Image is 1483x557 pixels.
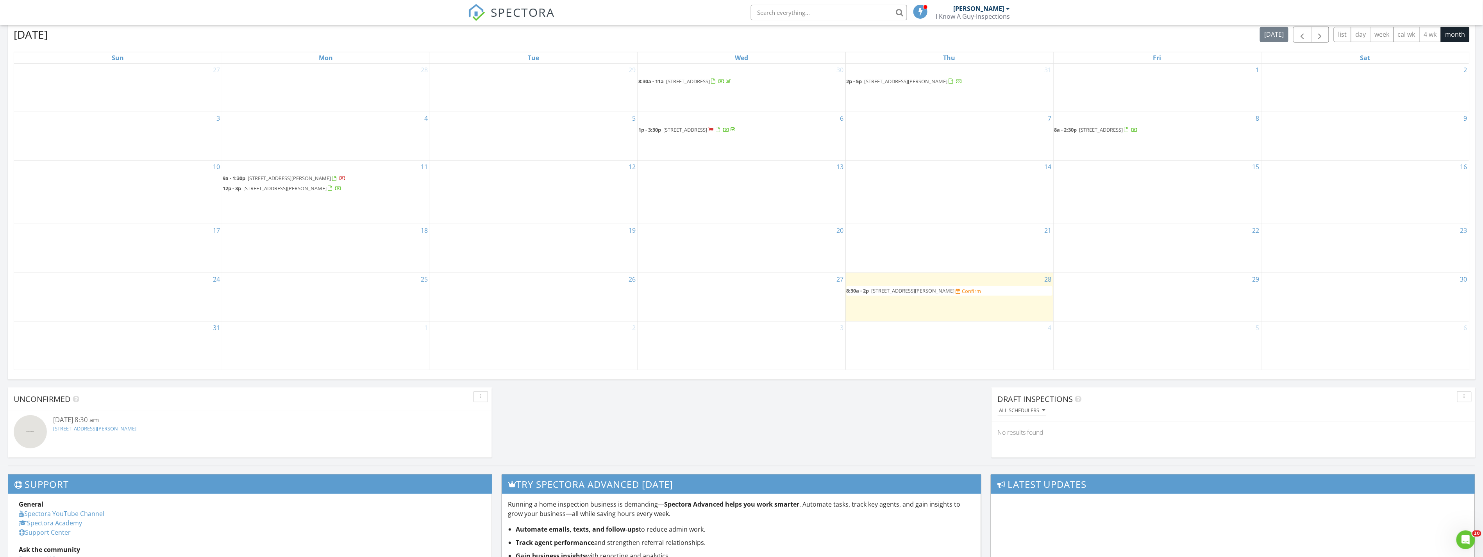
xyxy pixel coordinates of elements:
a: Go to August 15, 2025 [1251,161,1261,173]
a: Go to August 9, 2025 [1462,112,1469,125]
a: 9a - 1:30p [STREET_ADDRESS][PERSON_NAME] [223,174,429,183]
a: Wednesday [733,52,750,63]
td: Go to August 10, 2025 [14,161,222,224]
a: Spectora Academy [19,519,82,527]
td: Go to September 4, 2025 [845,321,1053,370]
td: Go to August 6, 2025 [638,112,845,161]
td: Go to August 29, 2025 [1053,273,1261,321]
strong: Automate emails, texts, and follow-ups [516,525,639,534]
a: Go to August 4, 2025 [423,112,430,125]
a: Monday [317,52,334,63]
a: Friday [1152,52,1163,63]
td: Go to August 31, 2025 [14,321,222,370]
td: Go to August 14, 2025 [845,161,1053,224]
a: Go to July 31, 2025 [1043,64,1053,76]
a: Thursday [942,52,957,63]
p: Running a home inspection business is demanding— . Automate tasks, track key agents, and gain ins... [508,500,975,518]
td: Go to August 8, 2025 [1053,112,1261,161]
a: Go to August 19, 2025 [627,224,638,237]
div: Ask the community [19,545,481,554]
span: [STREET_ADDRESS] [664,126,708,133]
td: Go to August 16, 2025 [1261,161,1469,224]
a: [STREET_ADDRESS][PERSON_NAME] [53,425,136,432]
span: 2p - 5p [847,78,862,85]
button: cal wk [1394,27,1420,42]
a: Go to August 30, 2025 [1459,273,1469,286]
a: 8:30a - 11a [STREET_ADDRESS] [639,78,733,85]
span: [STREET_ADDRESS][PERSON_NAME] [244,185,327,192]
a: 1p - 3:30p [STREET_ADDRESS] [639,125,845,135]
span: 10 [1472,530,1481,537]
a: Go to July 28, 2025 [420,64,430,76]
img: streetview [14,415,47,448]
a: Go to August 20, 2025 [835,224,845,237]
div: [PERSON_NAME] [953,5,1004,12]
td: Go to August 2, 2025 [1261,64,1469,112]
a: Support Center [19,528,71,537]
td: Go to August 23, 2025 [1261,224,1469,273]
a: Go to September 2, 2025 [631,321,638,334]
a: Go to August 16, 2025 [1459,161,1469,173]
td: Go to August 30, 2025 [1261,273,1469,321]
a: Go to August 27, 2025 [835,273,845,286]
a: Go to July 29, 2025 [627,64,638,76]
input: Search everything... [751,5,907,20]
a: 12p - 3p [STREET_ADDRESS][PERSON_NAME] [223,184,429,193]
a: 8:30a - 2p [STREET_ADDRESS][PERSON_NAME] Confirm [847,286,1052,296]
span: 12p - 3p [223,185,241,192]
a: 9a - 1:30p [STREET_ADDRESS][PERSON_NAME] [223,175,346,182]
td: Go to August 21, 2025 [845,224,1053,273]
a: Sunday [110,52,125,63]
td: Go to September 2, 2025 [430,321,638,370]
a: Go to August 18, 2025 [420,224,430,237]
td: Go to August 24, 2025 [14,273,222,321]
td: Go to August 28, 2025 [845,273,1053,321]
a: Go to August 24, 2025 [212,273,222,286]
iframe: Intercom live chat [1456,530,1475,549]
a: Go to August 6, 2025 [839,112,845,125]
div: No results found [992,422,1476,443]
span: [STREET_ADDRESS] [1079,126,1123,133]
td: Go to August 26, 2025 [430,273,638,321]
a: Go to September 6, 2025 [1462,321,1469,334]
a: 8a - 2:30p [STREET_ADDRESS] [1054,126,1138,133]
td: Go to September 1, 2025 [222,321,430,370]
span: 8:30a - 2p [847,287,869,294]
a: Go to August 12, 2025 [627,161,638,173]
td: Go to August 7, 2025 [845,112,1053,161]
td: Go to August 13, 2025 [638,161,845,224]
a: Go to September 3, 2025 [839,321,845,334]
div: [DATE] 8:30 am [53,415,447,425]
a: Go to August 11, 2025 [420,161,430,173]
span: SPECTORA [491,4,555,20]
span: [STREET_ADDRESS] [666,78,710,85]
a: Go to August 14, 2025 [1043,161,1053,173]
h2: [DATE] [14,27,48,42]
button: Next month [1311,27,1329,43]
a: Go to August 3, 2025 [215,112,222,125]
a: Go to August 29, 2025 [1251,273,1261,286]
a: Saturday [1358,52,1372,63]
strong: Track agent performance [516,538,594,547]
a: Go to August 26, 2025 [627,273,638,286]
a: Go to August 1, 2025 [1254,64,1261,76]
a: Go to August 7, 2025 [1047,112,1053,125]
td: Go to August 9, 2025 [1261,112,1469,161]
td: Go to August 3, 2025 [14,112,222,161]
span: 1p - 3:30p [639,126,661,133]
td: Go to August 27, 2025 [638,273,845,321]
td: Go to August 11, 2025 [222,161,430,224]
a: Confirm [956,287,981,295]
td: Go to September 6, 2025 [1261,321,1469,370]
button: week [1370,27,1394,42]
button: day [1351,27,1370,42]
td: Go to August 22, 2025 [1053,224,1261,273]
div: All schedulers [999,408,1045,413]
li: and strengthen referral relationships. [516,538,975,547]
td: Go to July 27, 2025 [14,64,222,112]
span: 8a - 2:30p [1054,126,1077,133]
td: Go to September 3, 2025 [638,321,845,370]
button: [DATE] [1260,27,1288,42]
a: 1p - 3:30p [STREET_ADDRESS] [639,126,737,133]
a: 12p - 3p [STREET_ADDRESS][PERSON_NAME] [223,185,342,192]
